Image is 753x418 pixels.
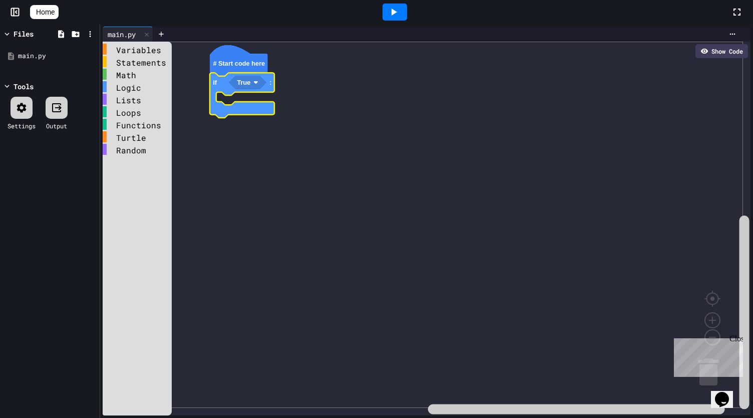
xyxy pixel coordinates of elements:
div: Chat with us now!Close [4,4,69,64]
iframe: chat widget [711,378,743,408]
div: Tools [14,81,34,92]
text: True [237,79,250,86]
span: Home [36,7,55,17]
div: main.py [18,51,96,61]
text: if [213,79,217,86]
div: Blockly Workspace [103,42,750,415]
div: main.py [103,27,153,42]
div: Files [14,29,34,39]
iframe: chat widget [670,334,743,377]
a: Home [30,5,59,19]
text: : [269,79,271,86]
div: Output [46,121,67,130]
text: # Start code here [213,60,265,67]
div: Settings [8,121,36,130]
div: main.py [103,29,141,40]
div: Show Code [695,44,748,58]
